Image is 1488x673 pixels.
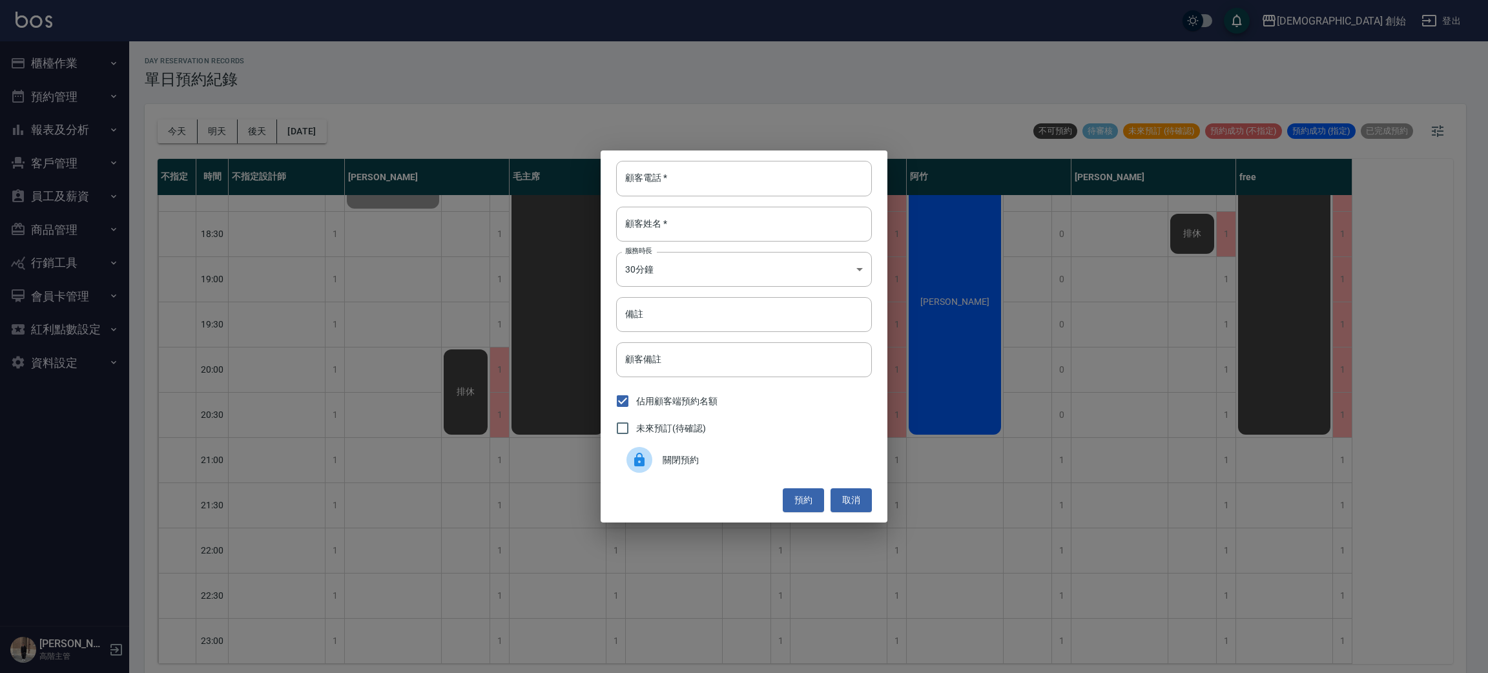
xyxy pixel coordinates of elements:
[663,453,862,467] span: 關閉預約
[625,246,652,256] label: 服務時長
[636,422,706,435] span: 未來預訂(待確認)
[616,442,872,478] div: 關閉預約
[783,488,824,512] button: 預約
[616,252,872,287] div: 30分鐘
[831,488,872,512] button: 取消
[636,395,718,408] span: 佔用顧客端預約名額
